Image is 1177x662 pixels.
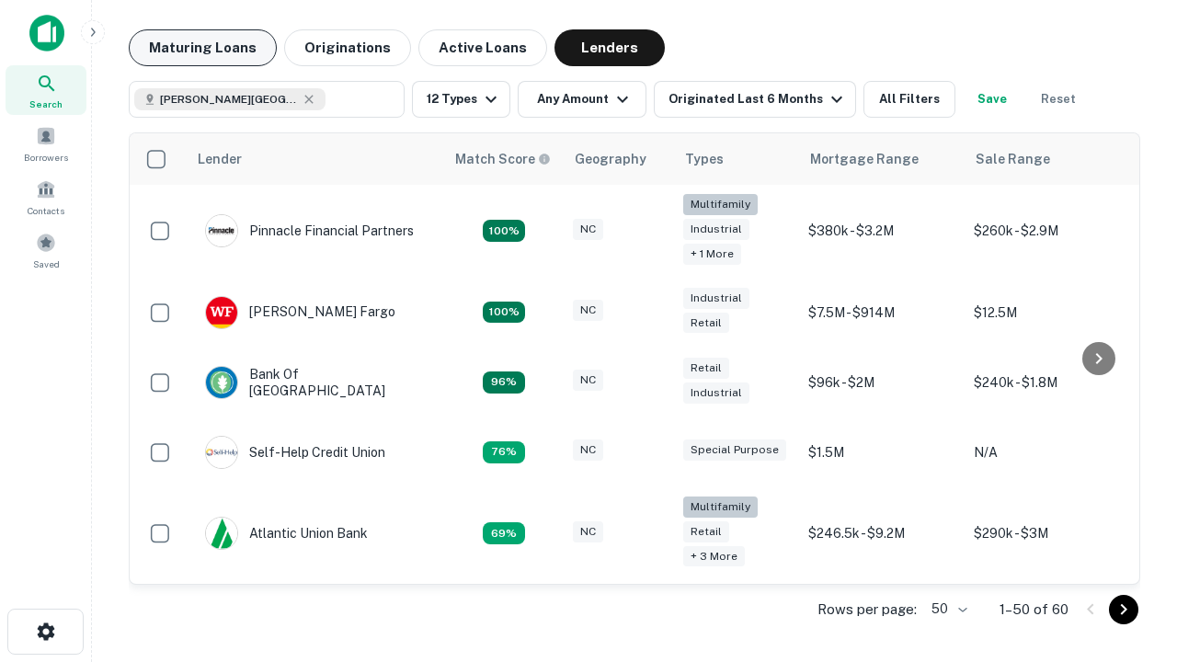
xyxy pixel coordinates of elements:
div: Types [685,148,724,170]
a: Saved [6,225,86,275]
button: Save your search to get updates of matches that match your search criteria. [963,81,1022,118]
td: $240k - $1.8M [965,348,1130,417]
div: Retail [683,313,729,334]
button: Active Loans [418,29,547,66]
div: NC [573,219,603,240]
button: Go to next page [1109,595,1138,624]
div: NC [573,370,603,391]
button: Originated Last 6 Months [654,81,856,118]
div: Special Purpose [683,439,786,461]
td: $12.5M [965,278,1130,348]
div: Industrial [683,382,749,404]
img: picture [206,518,237,549]
div: Self-help Credit Union [205,436,385,469]
div: Matching Properties: 11, hasApolloMatch: undefined [483,441,525,463]
a: Search [6,65,86,115]
img: capitalize-icon.png [29,15,64,51]
button: Any Amount [518,81,646,118]
th: Mortgage Range [799,133,965,185]
th: Types [674,133,799,185]
td: N/A [965,417,1130,487]
div: Geography [575,148,646,170]
div: Originated Last 6 Months [668,88,848,110]
button: All Filters [863,81,955,118]
th: Geography [564,133,674,185]
td: $246.5k - $9.2M [799,487,965,580]
a: Contacts [6,172,86,222]
div: Matching Properties: 10, hasApolloMatch: undefined [483,522,525,544]
div: Industrial [683,219,749,240]
span: Saved [33,257,60,271]
div: + 3 more [683,546,745,567]
div: Matching Properties: 14, hasApolloMatch: undefined [483,371,525,394]
span: Contacts [28,203,64,218]
td: $290k - $3M [965,487,1130,580]
td: $380k - $3.2M [799,185,965,278]
button: Originations [284,29,411,66]
div: Matching Properties: 26, hasApolloMatch: undefined [483,220,525,242]
img: picture [206,367,237,398]
div: Multifamily [683,194,758,215]
div: NC [573,439,603,461]
button: Maturing Loans [129,29,277,66]
p: Rows per page: [817,599,917,621]
h6: Match Score [455,149,547,169]
p: 1–50 of 60 [1000,599,1068,621]
div: [PERSON_NAME] Fargo [205,296,395,329]
img: picture [206,215,237,246]
button: Reset [1029,81,1088,118]
th: Lender [187,133,444,185]
div: Retail [683,521,729,542]
div: Retail [683,358,729,379]
td: $7.5M - $914M [799,278,965,348]
div: Bank Of [GEOGRAPHIC_DATA] [205,366,426,399]
div: 50 [924,596,970,622]
span: Search [29,97,63,111]
iframe: Chat Widget [1085,515,1177,603]
button: 12 Types [412,81,510,118]
button: Lenders [554,29,665,66]
span: Borrowers [24,150,68,165]
div: NC [573,300,603,321]
span: [PERSON_NAME][GEOGRAPHIC_DATA], [GEOGRAPHIC_DATA] [160,91,298,108]
a: Borrowers [6,119,86,168]
div: Capitalize uses an advanced AI algorithm to match your search with the best lender. The match sco... [455,149,551,169]
th: Capitalize uses an advanced AI algorithm to match your search with the best lender. The match sco... [444,133,564,185]
div: Mortgage Range [810,148,919,170]
div: + 1 more [683,244,741,265]
img: picture [206,297,237,328]
div: Sale Range [976,148,1050,170]
div: Pinnacle Financial Partners [205,214,414,247]
div: Multifamily [683,496,758,518]
td: $1.5M [799,417,965,487]
div: Atlantic Union Bank [205,517,368,550]
td: $260k - $2.9M [965,185,1130,278]
div: Lender [198,148,242,170]
img: picture [206,437,237,468]
th: Sale Range [965,133,1130,185]
div: Industrial [683,288,749,309]
div: Matching Properties: 15, hasApolloMatch: undefined [483,302,525,324]
td: $96k - $2M [799,348,965,417]
div: NC [573,521,603,542]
